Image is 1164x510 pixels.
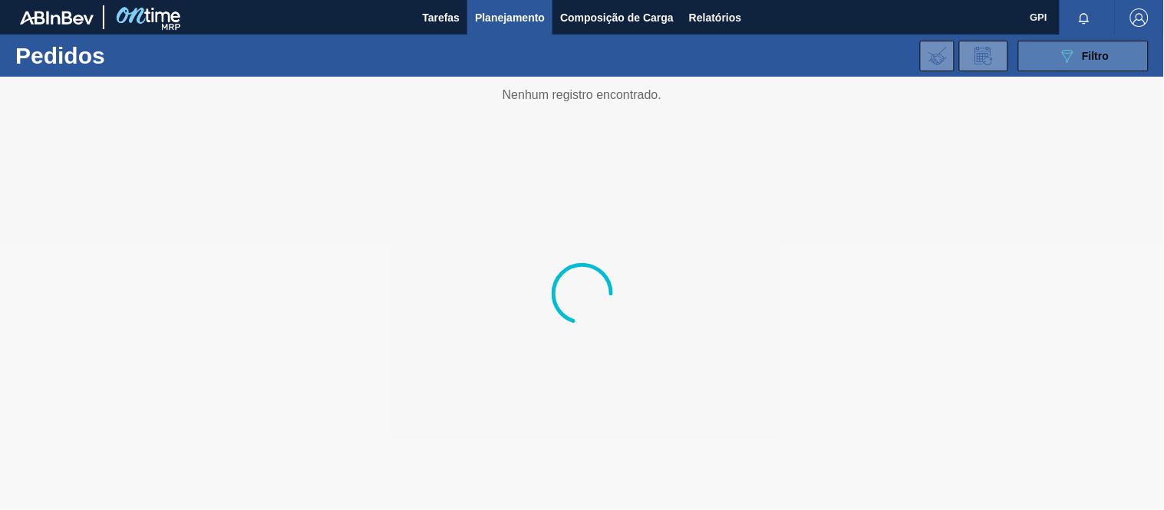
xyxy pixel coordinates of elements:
[1018,41,1149,71] button: Filtro
[560,8,674,27] span: Composição de Carga
[475,8,545,27] span: Planejamento
[689,8,741,27] span: Relatórios
[959,41,1008,71] div: Solicitação de Revisão de Pedidos
[1083,50,1110,62] span: Filtro
[920,41,955,71] div: Importar Negociações dos Pedidos
[20,11,94,25] img: TNhmsLtSVTkK8tSr43FrP2fwEKptu5GPRR3wAAAABJRU5ErkJggg==
[15,47,236,64] h1: Pedidos
[1130,8,1149,27] img: Logout
[422,8,460,27] span: Tarefas
[1060,7,1109,28] button: Notificações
